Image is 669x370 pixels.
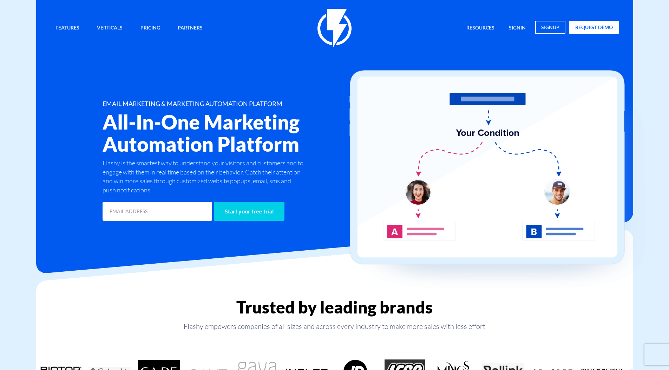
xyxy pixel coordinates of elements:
[535,21,565,34] a: signup
[50,21,85,36] a: Features
[103,111,376,155] h2: All-In-One Marketing Automation Platform
[504,21,531,36] a: signin
[135,21,165,36] a: Pricing
[103,159,306,195] p: Flashy is the smartest way to understand your visitors and customers and to engage with them in r...
[461,21,500,36] a: Resources
[569,21,619,34] a: request demo
[214,202,284,221] input: Start your free trial
[103,100,376,107] h1: EMAIL MARKETING & MARKETING AUTOMATION PLATFORM
[103,202,212,221] input: EMAIL ADDRESS
[36,298,633,316] h2: Trusted by leading brands
[92,21,128,36] a: Verticals
[172,21,208,36] a: Partners
[36,322,633,331] p: Flashy empowers companies of all sizes and across every industry to make more sales with less effort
